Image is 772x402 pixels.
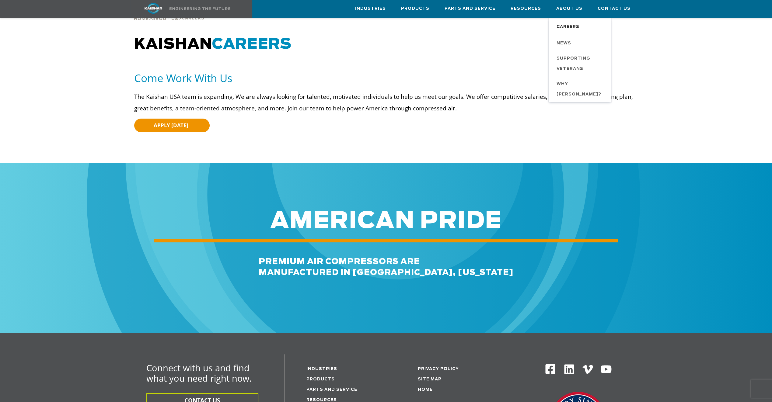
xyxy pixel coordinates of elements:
span: Connect with us and find what you need right now. [146,362,252,384]
p: The Kaishan USA team is expanding. We are always looking for talented, motivated individuals to h... [134,91,645,114]
span: About Us [152,17,178,21]
a: Why [PERSON_NAME]? [550,77,611,102]
a: Products [401,0,429,17]
a: APPLY [DATE] [134,119,210,132]
a: Privacy Policy [418,367,459,371]
h5: Come Work With Us [134,71,645,85]
a: Site Map [418,377,442,381]
span: Contact Us [598,5,631,12]
a: Industries [355,0,386,17]
img: Linkedin [563,363,575,375]
a: About Us [152,16,178,21]
a: Resources [306,398,337,402]
a: Products [306,377,335,381]
img: kaishan logo [131,3,176,14]
a: Parts and Service [445,0,495,17]
img: Youtube [600,363,612,375]
span: News [557,38,571,49]
span: Parts and Service [445,5,495,12]
span: Products [401,5,429,12]
img: Vimeo [582,365,593,374]
span: KAISHAN [134,37,292,52]
a: Parts and service [306,388,357,392]
a: Home [418,388,433,392]
span: CAREERS [212,37,292,52]
img: Facebook [545,363,556,375]
span: Careers [557,22,579,32]
span: APPLY [DATE] [154,122,188,129]
span: premium air compressors are MANUFACTURED IN [GEOGRAPHIC_DATA], [US_STATE] [259,258,514,276]
a: Supporting Veterans [550,51,611,77]
span: Why [PERSON_NAME]? [557,79,605,100]
img: Engineering the future [169,7,230,10]
span: Home [134,17,149,21]
span: Industries [355,5,386,12]
a: About Us [556,0,582,17]
a: Careers [550,18,611,35]
span: Supporting Veterans [557,54,605,74]
span: About Us [556,5,582,12]
a: Resources [511,0,541,17]
a: Home [134,16,149,21]
span: Careers [182,16,204,20]
a: Industries [306,367,337,371]
a: News [550,35,611,51]
span: Resources [511,5,541,12]
a: Contact Us [598,0,631,17]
